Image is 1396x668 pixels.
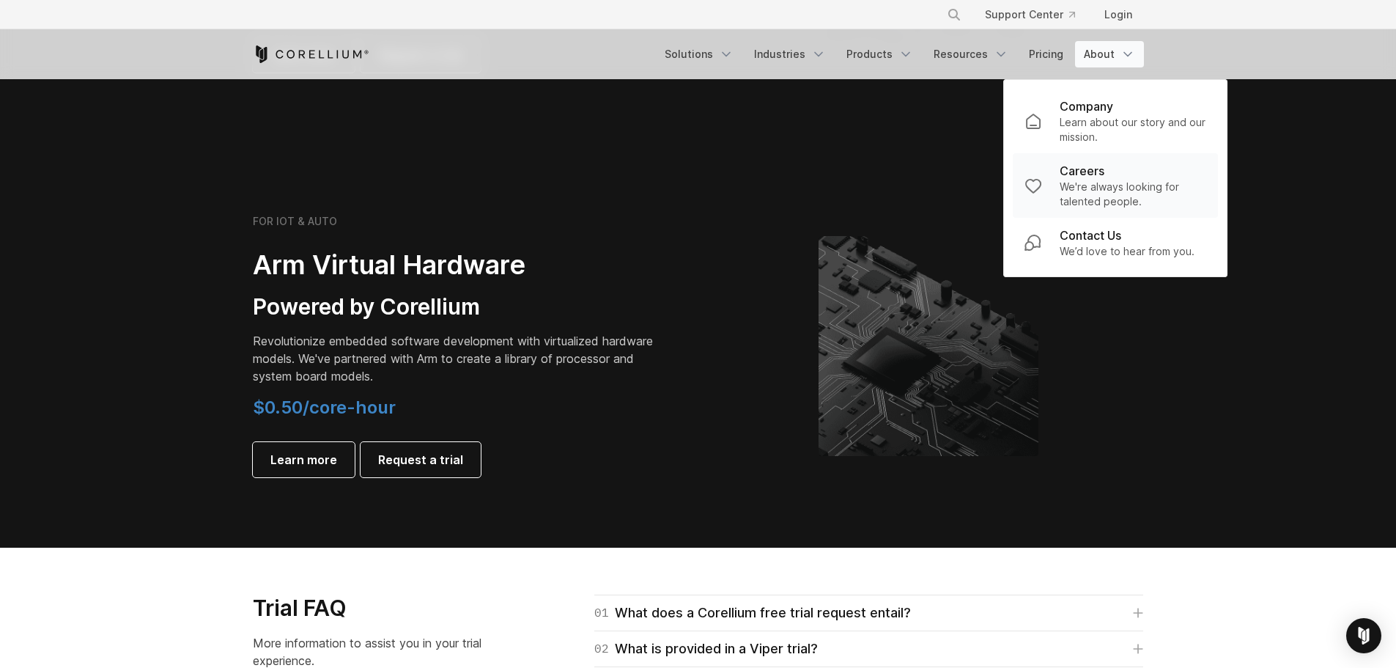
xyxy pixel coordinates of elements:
[253,442,355,477] a: Learn more
[1060,227,1121,244] p: Contact Us
[1060,98,1113,115] p: Company
[253,249,663,282] h2: Arm Virtual Hardware
[253,215,337,228] h6: FOR IOT & AUTO
[253,397,396,418] span: $0.50/core-hour
[1093,1,1144,28] a: Login
[1020,41,1072,67] a: Pricing
[929,1,1144,28] div: Navigation Menu
[594,603,1143,623] a: 01What does a Corellium free trial request entail?
[594,639,818,659] div: What is provided in a Viper trial?
[253,595,510,623] h3: Trial FAQ
[1060,244,1194,259] p: We’d love to hear from you.
[1060,115,1206,144] p: Learn about our story and our mission.
[656,41,1144,67] div: Navigation Menu
[925,41,1017,67] a: Resources
[1060,180,1206,209] p: We're always looking for talented people.
[1013,89,1218,153] a: Company Learn about our story and our mission.
[745,41,835,67] a: Industries
[253,293,663,321] h3: Powered by Corellium
[1075,41,1144,67] a: About
[819,236,1038,456] img: Corellium's ARM Virtual Hardware Platform
[594,603,609,623] span: 01
[1060,162,1104,180] p: Careers
[838,41,922,67] a: Products
[378,451,463,469] span: Request a trial
[973,1,1087,28] a: Support Center
[1346,618,1381,653] div: Open Intercom Messenger
[594,639,609,659] span: 02
[594,603,911,623] div: What does a Corellium free trial request entail?
[1013,218,1218,268] a: Contact Us We’d love to hear from you.
[1013,153,1218,218] a: Careers We're always looking for talented people.
[270,451,337,469] span: Learn more
[361,442,481,477] a: Request a trial
[656,41,742,67] a: Solutions
[594,639,1143,659] a: 02What is provided in a Viper trial?
[253,45,369,63] a: Corellium Home
[941,1,967,28] button: Search
[253,332,663,385] p: Revolutionize embedded software development with virtualized hardware models. We've partnered wit...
